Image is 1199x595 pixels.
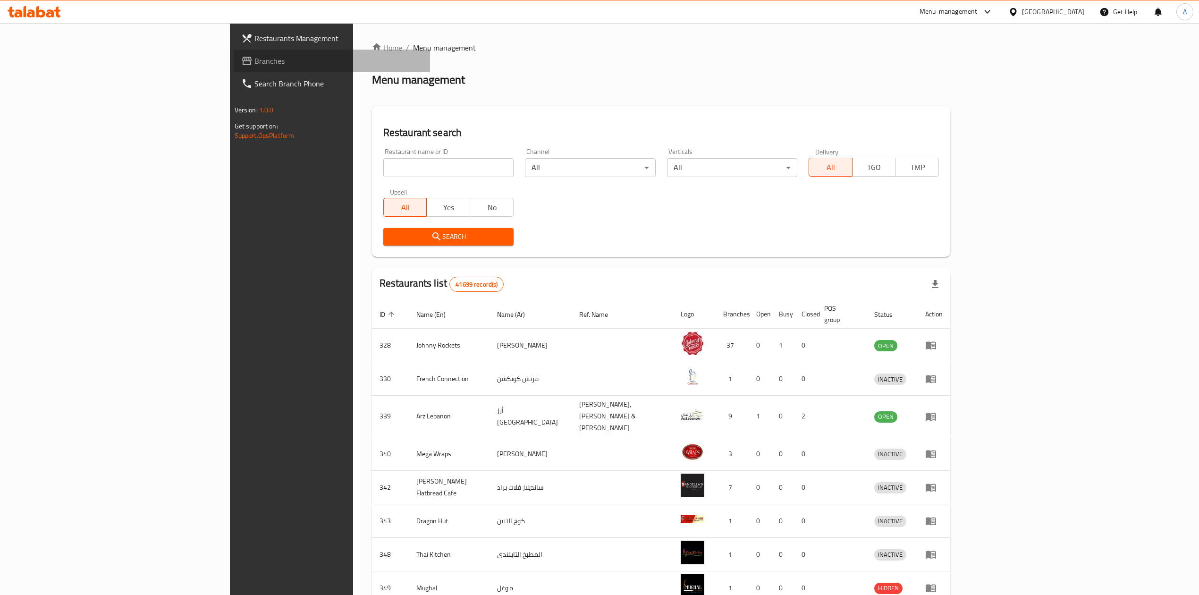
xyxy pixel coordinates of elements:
td: 0 [794,329,817,362]
td: [PERSON_NAME],[PERSON_NAME] & [PERSON_NAME] [572,396,673,437]
td: 0 [794,538,817,571]
td: 9 [716,396,749,437]
label: Upsell [390,188,407,195]
div: Menu [925,373,943,384]
td: 1 [716,538,749,571]
span: Status [874,309,905,320]
td: فرنش كونكشن [490,362,572,396]
th: Action [918,300,950,329]
span: HIDDEN [874,583,903,594]
a: Restaurants Management [234,27,430,50]
th: Open [749,300,771,329]
span: All [388,201,423,214]
div: Menu [925,515,943,527]
td: 1 [716,504,749,538]
span: TGO [856,161,892,174]
span: Version: [235,104,258,116]
td: 0 [771,396,794,437]
th: Closed [794,300,817,329]
span: POS group [824,303,856,325]
td: 1 [771,329,794,362]
span: Get support on: [235,120,278,132]
td: Johnny Rockets [409,329,490,362]
div: Menu-management [920,6,978,17]
th: Logo [673,300,716,329]
a: Support.OpsPlatform [235,129,295,142]
td: كوخ التنين [490,504,572,538]
span: OPEN [874,411,897,422]
td: French Connection [409,362,490,396]
span: INACTIVE [874,516,906,527]
td: 37 [716,329,749,362]
a: Branches [234,50,430,72]
nav: breadcrumb [372,42,951,53]
td: [PERSON_NAME] Flatbread Cafe [409,471,490,504]
td: 0 [794,504,817,538]
td: 0 [794,471,817,504]
td: 7 [716,471,749,504]
span: 41699 record(s) [450,280,503,289]
div: Export file [924,273,946,296]
div: All [525,158,655,177]
td: 0 [771,538,794,571]
td: 0 [749,538,771,571]
div: Menu [925,482,943,493]
td: 0 [749,437,771,471]
div: All [667,158,797,177]
button: All [383,198,427,217]
button: All [809,158,853,177]
td: [PERSON_NAME] [490,329,572,362]
td: 0 [771,504,794,538]
td: 3 [716,437,749,471]
div: Menu [925,549,943,560]
span: ID [380,309,397,320]
button: No [470,198,514,217]
span: Yes [431,201,466,214]
div: INACTIVE [874,374,906,385]
span: Name (Ar) [497,309,537,320]
div: Menu [925,582,943,594]
div: INACTIVE [874,516,906,527]
td: 0 [749,329,771,362]
span: Name (En) [416,309,458,320]
span: All [813,161,849,174]
div: Menu [925,411,943,422]
td: 0 [749,362,771,396]
img: Johnny Rockets [681,331,704,355]
span: 1.0.0 [259,104,274,116]
div: INACTIVE [874,449,906,460]
td: 0 [794,437,817,471]
div: Menu [925,448,943,459]
div: INACTIVE [874,482,906,493]
th: Busy [771,300,794,329]
td: 2 [794,396,817,437]
td: 0 [794,362,817,396]
span: TMP [900,161,936,174]
h2: Menu management [372,72,465,87]
td: 1 [716,362,749,396]
a: Search Branch Phone [234,72,430,95]
img: Dragon Hut [681,507,704,531]
span: OPEN [874,340,897,351]
td: 0 [771,362,794,396]
div: Menu [925,340,943,351]
div: HIDDEN [874,583,903,594]
td: 0 [749,471,771,504]
td: 0 [749,504,771,538]
span: Ref. Name [579,309,620,320]
label: Delivery [815,148,839,155]
span: Restaurants Management [254,33,422,44]
span: Search Branch Phone [254,78,422,89]
button: TGO [852,158,896,177]
span: INACTIVE [874,449,906,459]
td: Thai Kitchen [409,538,490,571]
td: Mega Wraps [409,437,490,471]
span: INACTIVE [874,374,906,385]
td: 0 [771,437,794,471]
span: Search [391,231,506,243]
td: المطبخ التايلندى [490,538,572,571]
span: A [1183,7,1187,17]
td: 1 [749,396,771,437]
div: Total records count [449,277,504,292]
td: 0 [771,471,794,504]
